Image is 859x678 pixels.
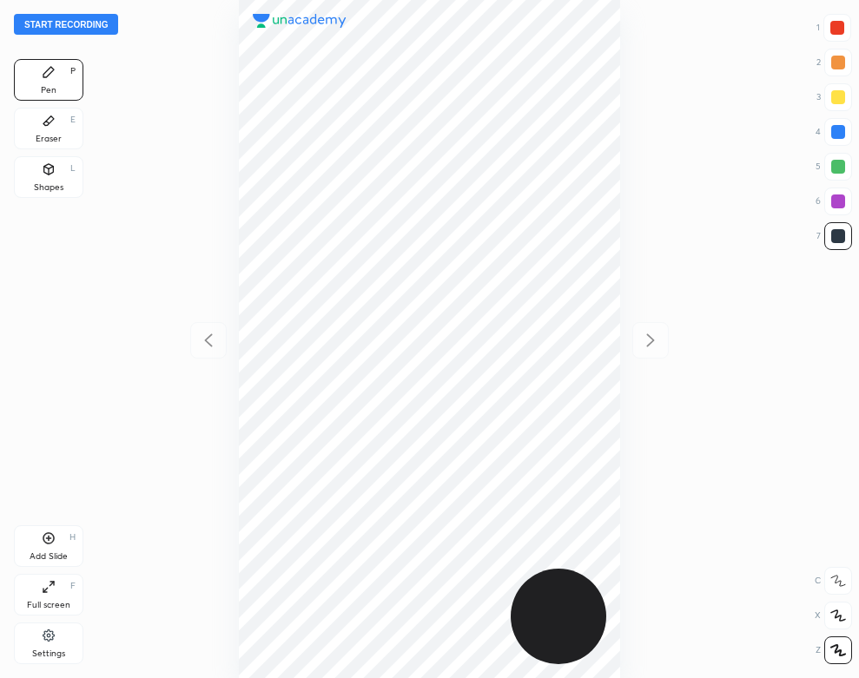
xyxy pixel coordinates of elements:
div: P [70,67,76,76]
div: 7 [816,222,852,250]
div: Add Slide [30,552,68,561]
div: 2 [816,49,852,76]
div: 4 [816,118,852,146]
div: 3 [816,83,852,111]
div: H [69,533,76,542]
div: Settings [32,649,65,658]
div: Full screen [27,601,70,609]
div: Eraser [36,135,62,143]
div: C [815,567,852,595]
img: logo.38c385cc.svg [253,14,347,28]
div: 5 [816,153,852,181]
div: F [70,582,76,590]
div: L [70,164,76,173]
div: 1 [816,14,851,42]
div: E [70,115,76,124]
div: Pen [41,86,56,95]
div: 6 [816,188,852,215]
div: Z [816,636,852,664]
div: X [815,602,852,629]
div: Shapes [34,183,63,192]
button: Start recording [14,14,118,35]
